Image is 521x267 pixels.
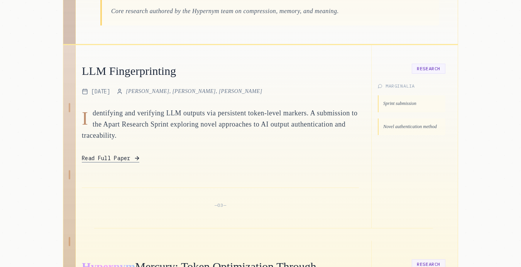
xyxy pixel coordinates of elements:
[126,88,262,95] span: [PERSON_NAME], [PERSON_NAME], [PERSON_NAME]
[215,202,226,208] span: — 03 —
[386,83,415,89] span: Marginalia
[82,154,130,162] span: Read Full Paper
[82,109,88,128] span: I
[111,6,430,16] p: Core research authored by the Hypernym team on compression, memory, and meaning.
[82,108,359,142] p: dentifying and verifying LLM outputs via persistent token-level markers. A submission to the Apar...
[378,95,445,112] div: Sprint submission
[412,64,445,74] span: Research
[82,154,139,162] a: Read Full Paper
[91,88,110,95] span: [DATE]
[82,64,359,78] h2: LLM Fingerprinting
[378,118,445,135] div: Novel authentication method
